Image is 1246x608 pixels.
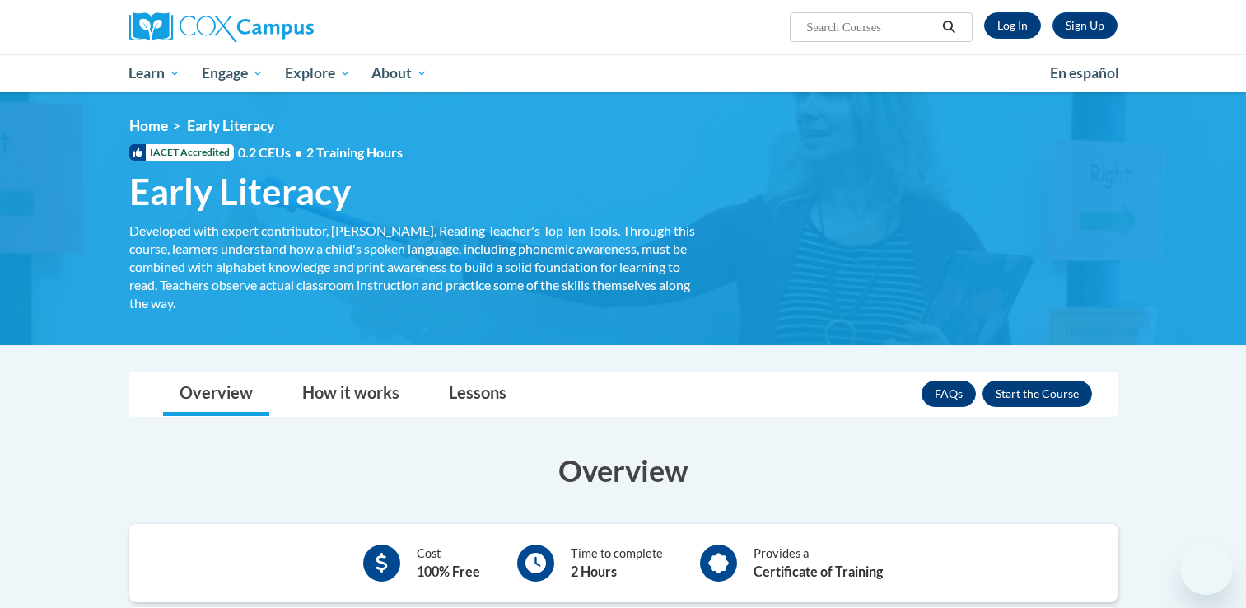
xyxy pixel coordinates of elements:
[105,54,1142,92] div: Main menu
[119,54,192,92] a: Learn
[286,372,416,416] a: How it works
[982,381,1092,407] button: Enroll
[1180,542,1233,595] iframe: Button to launch messaging window
[285,63,351,83] span: Explore
[417,564,480,579] b: 100% Free
[129,12,442,42] a: Cox Campus
[1039,56,1130,91] a: En español
[202,63,264,83] span: Engage
[128,63,180,83] span: Learn
[295,144,302,160] span: •
[571,564,617,579] b: 2 Hours
[163,372,269,416] a: Overview
[936,17,961,37] button: Search
[274,54,362,92] a: Explore
[754,545,883,582] div: Provides a
[306,144,403,160] span: 2 Training Hours
[361,54,438,92] a: About
[129,117,168,134] a: Home
[238,143,403,161] span: 0.2 CEUs
[754,564,883,579] b: Certificate of Training
[129,170,351,213] span: Early Literacy
[371,63,427,83] span: About
[432,372,523,416] a: Lessons
[191,54,274,92] a: Engage
[129,144,234,161] span: IACET Accredited
[129,450,1118,491] h3: Overview
[922,381,976,407] a: FAQs
[129,222,698,312] div: Developed with expert contributor, [PERSON_NAME], Reading Teacher's Top Ten Tools. Through this c...
[805,17,936,37] input: Search Courses
[1050,64,1119,82] span: En español
[571,545,663,582] div: Time to complete
[417,545,480,582] div: Cost
[187,117,274,134] span: Early Literacy
[1052,12,1118,39] a: Register
[129,12,314,42] img: Cox Campus
[984,12,1041,39] a: Log In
